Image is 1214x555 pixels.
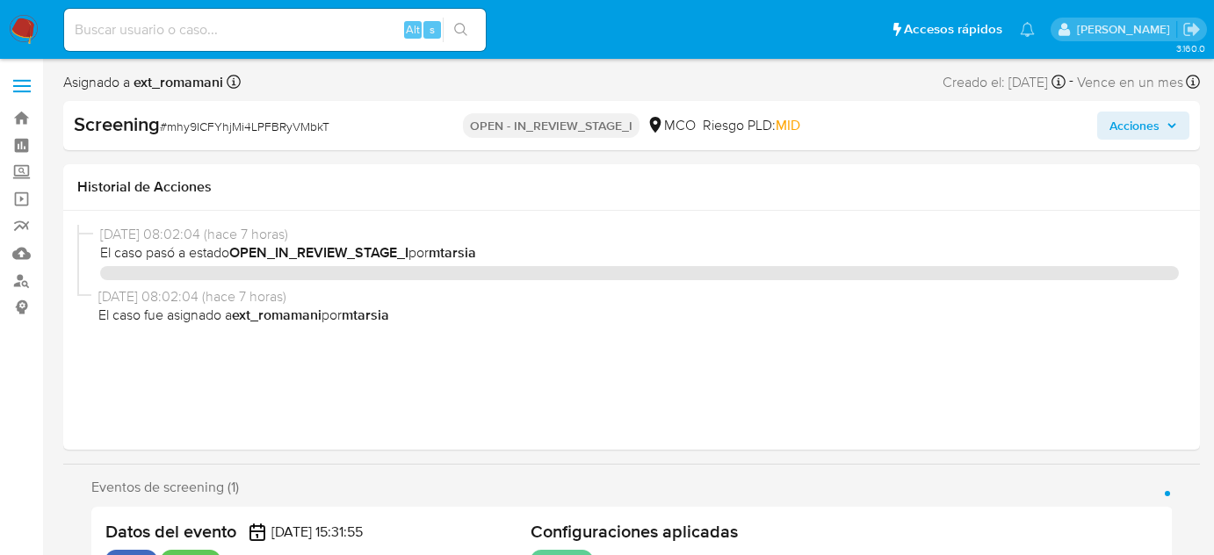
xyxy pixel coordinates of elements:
[463,113,640,138] p: OPEN - IN_REVIEW_STAGE_I
[443,18,479,42] button: search-icon
[904,20,1002,39] span: Accesos rápidos
[74,110,160,138] b: Screening
[160,118,329,135] span: # mhy9ICFYhjMi4LPFBRyVMbkT
[703,116,800,135] span: Riesgo PLD:
[406,21,420,38] span: Alt
[430,21,435,38] span: s
[63,73,223,92] span: Asignado a
[1069,70,1073,94] span: -
[943,70,1066,94] div: Creado el: [DATE]
[1077,73,1183,92] span: Vence en un mes
[130,72,223,92] b: ext_romamani
[1097,112,1189,140] button: Acciones
[776,115,800,135] span: MID
[64,18,486,41] input: Buscar usuario o caso...
[1182,20,1201,39] a: Salir
[1109,112,1160,140] span: Acciones
[1077,21,1176,38] p: ext_romamani@mercadolibre.com
[647,116,696,135] div: MCO
[1020,22,1035,37] a: Notificaciones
